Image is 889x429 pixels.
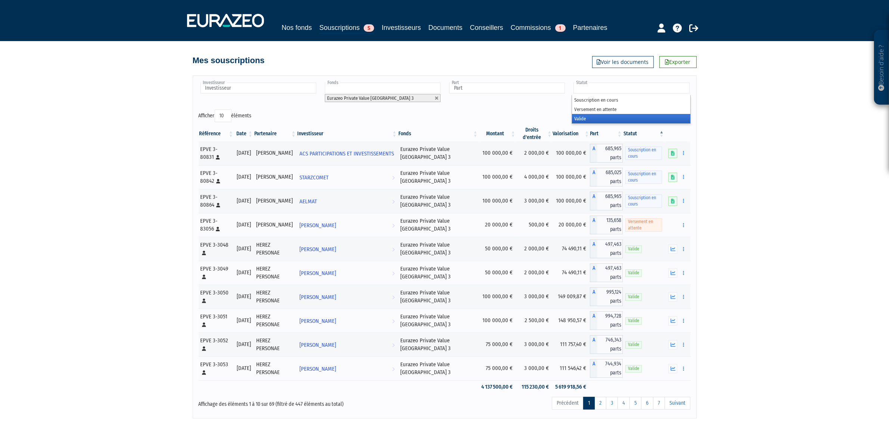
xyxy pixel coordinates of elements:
td: 100 000,00 € [553,189,590,213]
th: Statut : activer pour trier la colonne par ordre d&eacute;croissant [623,126,665,141]
td: 2 000,00 € [516,237,553,261]
div: [DATE] [237,364,251,372]
td: 20 000,00 € [479,213,516,237]
div: [DATE] [237,221,251,229]
span: [PERSON_NAME] [300,362,336,376]
span: A [590,168,597,186]
div: EPVE 3-83056 [201,217,231,233]
i: Voir l'investisseur [392,338,395,352]
td: 3 000,00 € [516,285,553,309]
div: Eurazeo Private Value [GEOGRAPHIC_DATA] 3 [400,241,476,257]
div: Eurazeo Private Value [GEOGRAPHIC_DATA] 3 [400,337,476,353]
td: HEREZ PERSONAE [254,237,297,261]
i: [Français] Personne physique [202,299,206,303]
a: 7 [653,397,665,410]
a: Suivant [665,397,690,410]
i: [Français] Personne physique [202,275,206,279]
span: Valide [625,317,642,324]
i: [Français] Personne physique [202,346,206,351]
div: EPVE 3-3049 [201,265,231,281]
td: 4 000,00 € [516,165,553,189]
i: Voir l'investisseur [392,243,395,256]
td: 100 000,00 € [479,309,516,333]
i: [Français] Personne physique [217,203,221,207]
i: Voir l'investisseur [392,171,395,185]
span: 497,463 parts [597,263,623,282]
a: Exporter [659,56,697,68]
span: A [590,311,597,330]
a: 1 [583,397,595,410]
div: [DATE] [237,149,251,157]
td: 2 500,00 € [516,309,553,333]
span: [PERSON_NAME] [300,243,336,256]
td: 100 000,00 € [553,165,590,189]
a: Partenaires [573,22,607,33]
a: ACS PARTICIPATIONS ET INVESTISSEMENTS [297,146,398,161]
a: Souscriptions5 [319,22,374,34]
div: EPVE 3-3052 [201,337,231,353]
span: 5 [364,24,374,32]
i: Voir l'investisseur [392,219,395,232]
label: Afficher éléments [199,109,252,122]
td: 111 546,42 € [553,357,590,380]
span: A [590,287,597,306]
div: EPVE 3-80831 [201,145,231,161]
i: Voir l'investisseur [392,195,395,209]
a: [PERSON_NAME] [297,265,398,280]
span: ACS PARTICIPATIONS ET INVESTISSEMENTS [300,147,394,161]
div: [DATE] [237,293,251,300]
td: [PERSON_NAME] [254,165,297,189]
div: Affichage des éléments 1 à 10 sur 69 (filtré de 447 éléments au total) [199,396,397,408]
a: [PERSON_NAME] [297,361,398,376]
td: HEREZ PERSONAE [254,333,297,357]
td: 3 000,00 € [516,333,553,357]
div: A - Eurazeo Private Value Europe 3 [590,263,623,282]
span: 1 [555,24,566,32]
span: Souscription en cours [625,194,662,208]
span: Valide [625,341,642,348]
span: 135,658 parts [597,216,623,234]
span: A [590,335,597,354]
i: Voir l'investisseur [392,314,395,328]
td: 100 000,00 € [479,165,516,189]
select: Afficheréléments [215,109,231,122]
td: 20 000,00 € [553,213,590,237]
td: 100 000,00 € [479,141,516,165]
th: Droits d'entrée: activer pour trier la colonne par ordre croissant [516,126,553,141]
div: EPVE 3-3050 [201,289,231,305]
span: A [590,216,597,234]
span: [PERSON_NAME] [300,314,336,328]
td: [PERSON_NAME] [254,141,297,165]
a: Voir les documents [592,56,654,68]
i: [Français] Personne physique [202,251,206,255]
a: 5 [630,397,641,410]
a: STARZCOMET [297,170,398,185]
td: 50 000,00 € [479,237,516,261]
a: [PERSON_NAME] [297,217,398,232]
span: Valide [625,246,642,253]
span: 685,025 parts [597,168,623,186]
i: [Français] Personne physique [217,179,221,183]
th: Valorisation: activer pour trier la colonne par ordre croissant [553,126,590,141]
span: 744,934 parts [597,359,623,378]
i: [Français] Personne physique [216,155,220,160]
span: [PERSON_NAME] [300,266,336,280]
td: 500,00 € [516,213,553,237]
div: Eurazeo Private Value [GEOGRAPHIC_DATA] 3 [400,361,476,377]
td: 100 000,00 € [479,189,516,213]
span: 685,965 parts [597,192,623,210]
div: [DATE] [237,340,251,348]
td: 100 000,00 € [479,285,516,309]
i: Voir l'investisseur [392,266,395,280]
div: EPVE 3-80842 [201,169,231,185]
span: Souscription en cours [625,146,662,160]
span: Valide [625,293,642,300]
li: Souscription en cours [572,95,690,105]
div: Eurazeo Private Value [GEOGRAPHIC_DATA] 3 [400,313,476,329]
i: [Français] Personne physique [202,370,206,375]
div: EPVE 3-3053 [201,361,231,377]
span: Valide [625,269,642,277]
img: 1732889491-logotype_eurazeo_blanc_rvb.png [187,14,264,27]
div: Eurazeo Private Value [GEOGRAPHIC_DATA] 3 [400,265,476,281]
td: 149 009,87 € [553,285,590,309]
